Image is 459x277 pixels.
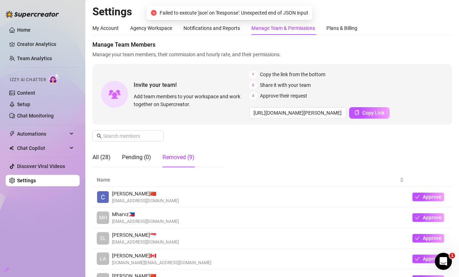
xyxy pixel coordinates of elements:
span: MH [99,214,107,221]
span: copy [354,110,359,115]
span: Invite your team! [134,80,249,89]
button: Approve [412,213,444,222]
div: Pending (0) [122,153,151,162]
span: Add team members to your workspace and work together on Supercreator. [134,93,246,108]
button: Approve [412,255,444,263]
div: Notifications and Reports [183,24,240,32]
a: Creator Analytics [17,38,74,50]
span: Share it with your team [260,81,311,89]
h2: Settings [92,5,452,19]
a: Team Analytics [17,56,52,61]
img: AI Chatter [49,74,60,84]
span: Manage your team members, their commission and hourly rate, and their permissions. [92,51,452,58]
span: Name [97,176,398,184]
a: Discover Viral Videos [17,163,65,169]
div: Plans & Billing [326,24,357,32]
span: [DOMAIN_NAME][EMAIL_ADDRESS][DOMAIN_NAME] [112,260,211,266]
img: Cindy Andrea Bea [97,191,109,203]
span: close-circle [151,10,157,16]
span: [PERSON_NAME] 🇸🇬 [112,231,179,239]
span: Approve [423,256,442,262]
iframe: Intercom live chat [435,253,452,270]
a: Home [17,27,31,33]
div: Agency Workspace [130,24,172,32]
span: search [97,134,102,138]
span: 2 [249,81,257,89]
span: Approve their request [260,92,307,100]
div: Removed (9) [162,153,194,162]
button: Approve [412,193,444,201]
img: logo-BBDzfeDw.svg [6,11,59,18]
span: Failed to execute 'json' on 'Response': Unexpected end of JSON input [160,9,308,17]
div: All (28) [92,153,111,162]
th: Name [92,173,408,187]
div: Manage Team & Permissions [251,24,315,32]
span: [PERSON_NAME] 🇨🇦 [112,252,211,260]
span: Automations [17,128,68,140]
span: [EMAIL_ADDRESS][DOMAIN_NAME] [112,218,179,225]
span: check [415,194,420,199]
span: [PERSON_NAME] 🇨🇳 [112,190,179,198]
span: Approve [423,215,442,220]
span: check [415,236,420,241]
img: Chat Copilot [9,146,14,151]
span: 3 [249,92,257,100]
span: Copy the link from the bottom [260,70,325,78]
span: Izzy AI Chatter [10,77,46,83]
a: Content [17,90,35,96]
span: Copy Link [362,110,384,116]
span: check [415,256,420,261]
span: 1 [249,70,257,78]
button: Copy Link [349,107,390,119]
div: My Account [92,24,119,32]
span: Approve [423,235,442,241]
a: Setup [17,101,30,107]
span: build [4,267,9,272]
span: [EMAIL_ADDRESS][DOMAIN_NAME] [112,239,179,246]
button: Approve [412,234,444,242]
a: Chat Monitoring [17,113,54,119]
span: [EMAIL_ADDRESS][DOMAIN_NAME] [112,198,179,204]
span: check [415,215,420,220]
span: thunderbolt [9,131,15,137]
span: EL [100,234,106,242]
input: Search members [103,132,154,140]
span: Manage Team Members [92,41,452,49]
span: LA [100,255,106,263]
span: Approve [423,194,442,200]
span: Chat Copilot [17,142,68,154]
a: Settings [17,178,36,183]
span: 1 [449,253,455,258]
span: Mharvz 🇵🇭 [112,210,179,218]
